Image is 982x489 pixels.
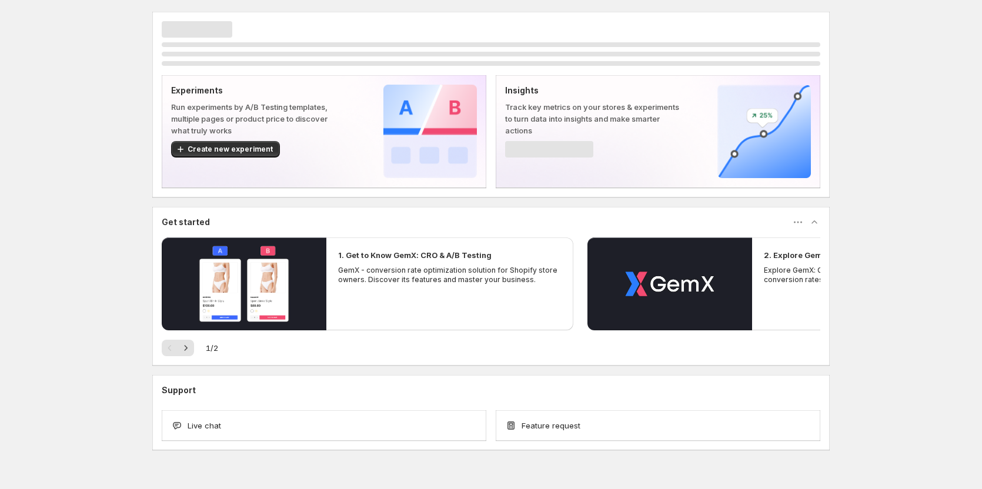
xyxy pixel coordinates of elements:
img: Experiments [383,85,477,178]
h3: Support [162,384,196,396]
h2: 1. Get to Know GemX: CRO & A/B Testing [338,249,492,261]
p: Run experiments by A/B Testing templates, multiple pages or product price to discover what truly ... [171,101,346,136]
button: Play video [587,237,752,330]
p: Experiments [171,85,346,96]
button: Play video [162,237,326,330]
img: Insights [717,85,811,178]
h3: Get started [162,216,210,228]
span: Live chat [188,420,221,431]
button: Next [178,340,194,356]
nav: Pagination [162,340,194,356]
p: GemX - conversion rate optimization solution for Shopify store owners. Discover its features and ... [338,266,562,284]
p: Track key metrics on your stores & experiments to turn data into insights and make smarter actions [505,101,680,136]
p: Insights [505,85,680,96]
button: Create new experiment [171,141,280,158]
span: 1 / 2 [206,342,218,354]
span: Feature request [522,420,580,431]
h2: 2. Explore GemX: CRO & A/B Testing Use Cases [764,249,946,261]
span: Create new experiment [188,145,273,154]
